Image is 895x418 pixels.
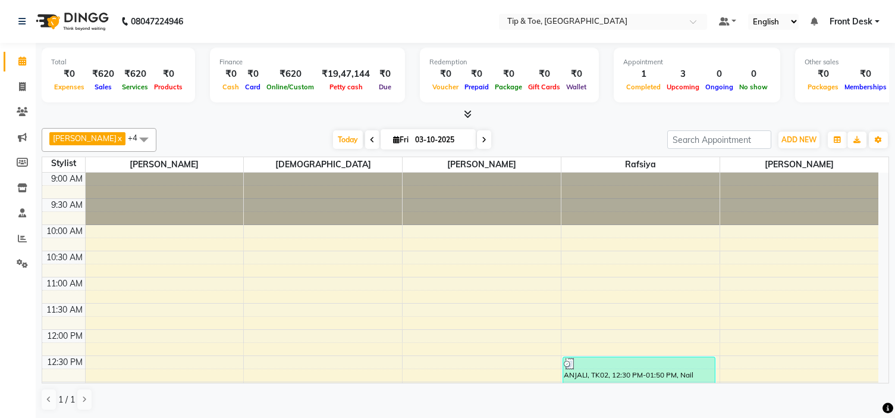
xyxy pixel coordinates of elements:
div: ₹0 [242,67,263,81]
div: Finance [219,57,395,67]
span: Rafsiya [561,157,720,172]
span: [PERSON_NAME] [53,133,117,143]
span: Wallet [563,83,589,91]
div: ₹19,47,144 [317,67,375,81]
div: ₹0 [429,67,461,81]
span: Services [119,83,151,91]
div: 10:00 AM [44,225,85,238]
div: Redemption [429,57,589,67]
span: Today [333,130,363,149]
div: 9:00 AM [49,173,85,185]
div: 0 [702,67,736,81]
span: Card [242,83,263,91]
span: Cash [219,83,242,91]
div: Stylist [42,157,85,170]
div: Appointment [623,57,771,67]
div: ₹0 [841,67,890,81]
span: Due [376,83,394,91]
span: Completed [623,83,664,91]
input: 2025-10-03 [412,131,471,149]
span: Memberships [841,83,890,91]
div: 1 [623,67,664,81]
div: 12:00 PM [45,330,85,342]
img: logo [30,5,112,38]
span: Products [151,83,186,91]
div: ₹0 [563,67,589,81]
span: Upcoming [664,83,702,91]
div: ₹0 [805,67,841,81]
span: Online/Custom [263,83,317,91]
span: [PERSON_NAME] [720,157,878,172]
span: Ongoing [702,83,736,91]
div: 11:30 AM [44,304,85,316]
div: ₹0 [151,67,186,81]
input: Search Appointment [667,130,771,149]
div: Total [51,57,186,67]
div: ₹0 [375,67,395,81]
div: 3 [664,67,702,81]
span: Fri [390,135,412,144]
span: [PERSON_NAME] [86,157,244,172]
div: ₹620 [263,67,317,81]
span: No show [736,83,771,91]
span: Expenses [51,83,87,91]
span: [PERSON_NAME] [403,157,561,172]
span: 1 / 1 [58,394,75,406]
span: Package [492,83,525,91]
div: ₹620 [119,67,151,81]
span: Prepaid [461,83,492,91]
div: 0 [736,67,771,81]
div: ₹620 [87,67,119,81]
span: [DEMOGRAPHIC_DATA] [244,157,402,172]
span: Packages [805,83,841,91]
span: Front Desk [830,15,872,28]
div: 9:30 AM [49,199,85,211]
div: ₹0 [219,67,242,81]
div: ₹0 [492,67,525,81]
button: ADD NEW [778,132,819,148]
span: +4 [128,133,146,142]
span: Gift Cards [525,83,563,91]
b: 08047224946 [131,5,183,38]
span: Sales [92,83,115,91]
div: ₹0 [525,67,563,81]
div: ₹0 [51,67,87,81]
div: 12:30 PM [45,356,85,369]
div: ₹0 [461,67,492,81]
span: ADD NEW [781,135,817,144]
div: 1:00 PM [49,382,85,395]
div: 10:30 AM [44,251,85,264]
span: Petty cash [326,83,366,91]
a: x [117,133,122,143]
span: Voucher [429,83,461,91]
div: 11:00 AM [44,277,85,290]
